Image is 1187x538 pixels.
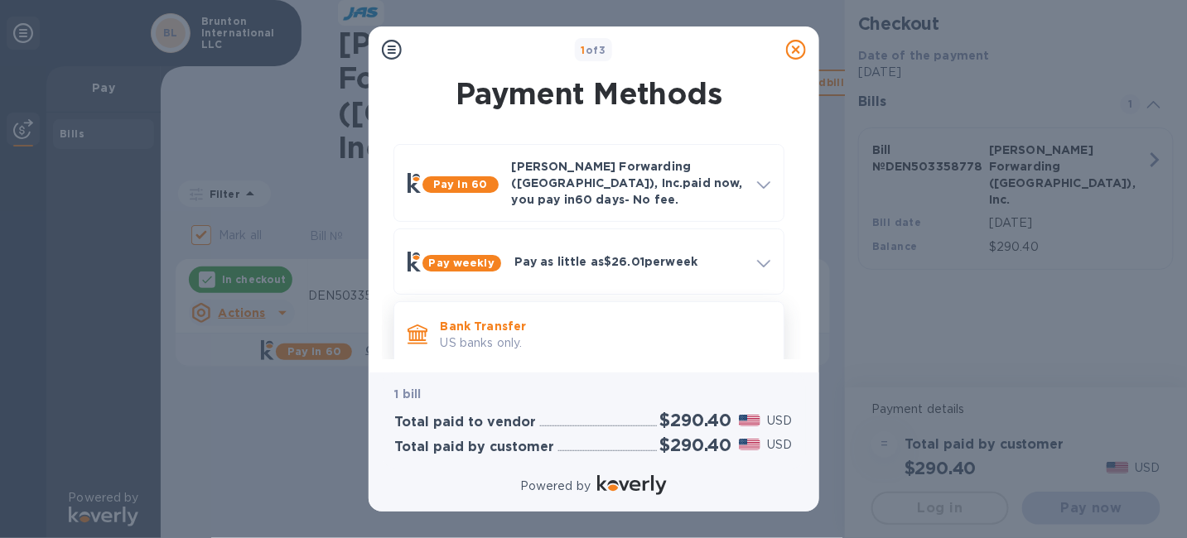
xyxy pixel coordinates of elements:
[581,44,606,56] b: of 3
[395,440,555,455] h3: Total paid by customer
[395,387,422,401] b: 1 bill
[429,257,495,269] b: Pay weekly
[390,76,788,111] h1: Payment Methods
[767,436,792,454] p: USD
[581,44,586,56] span: 1
[512,158,744,208] p: [PERSON_NAME] Forwarding ([GEOGRAPHIC_DATA]), Inc. paid now, you pay in 60 days - No fee.
[597,475,667,495] img: Logo
[660,410,732,430] h2: $290.40
[395,415,537,430] h3: Total paid to vendor
[660,435,732,455] h2: $290.40
[520,478,591,495] p: Powered by
[739,415,761,426] img: USD
[441,334,770,352] p: US banks only.
[514,253,744,270] p: Pay as little as $26.01 per week
[433,178,487,190] b: Pay in 60
[767,412,792,430] p: USD
[739,439,761,450] img: USD
[441,318,770,334] p: Bank Transfer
